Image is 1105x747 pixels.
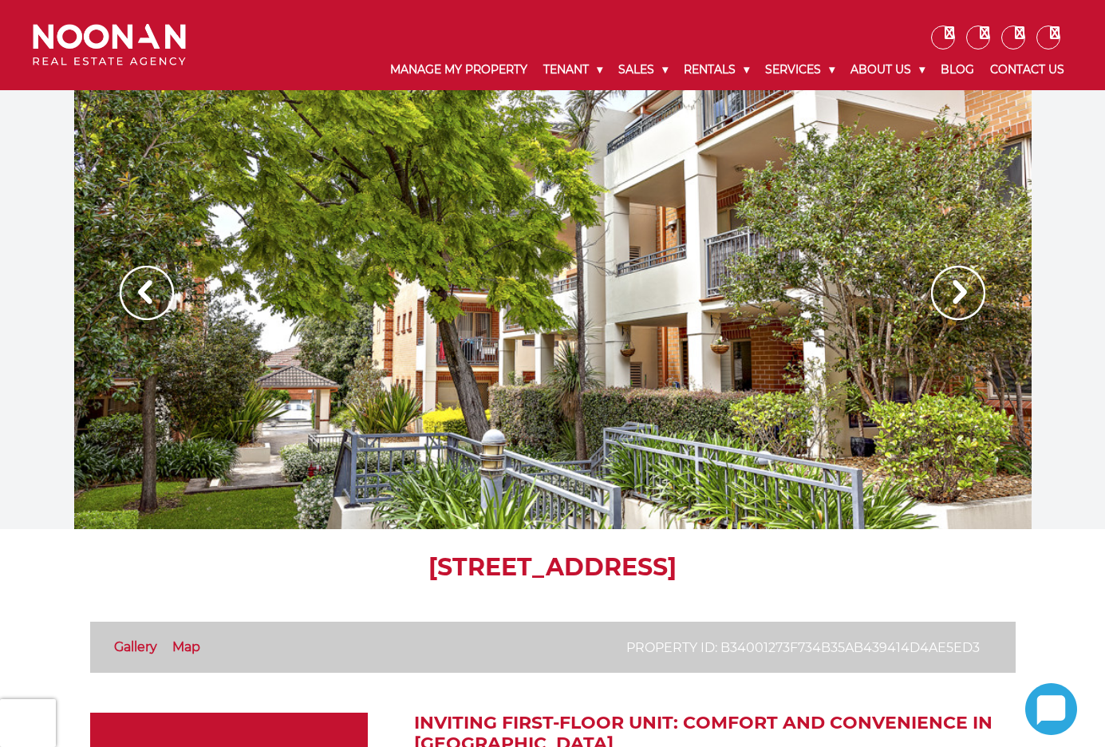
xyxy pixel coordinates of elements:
[172,639,200,654] a: Map
[626,638,980,658] p: Property ID: b34001273f734b35ab439414d4ae5ed3
[90,553,1016,582] h1: [STREET_ADDRESS]
[843,49,933,90] a: About Us
[535,49,610,90] a: Tenant
[382,49,535,90] a: Manage My Property
[114,639,157,654] a: Gallery
[33,24,186,66] img: Noonan Real Estate Agency
[120,266,174,320] img: Arrow slider
[931,266,985,320] img: Arrow slider
[757,49,843,90] a: Services
[982,49,1072,90] a: Contact Us
[676,49,757,90] a: Rentals
[610,49,676,90] a: Sales
[933,49,982,90] a: Blog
